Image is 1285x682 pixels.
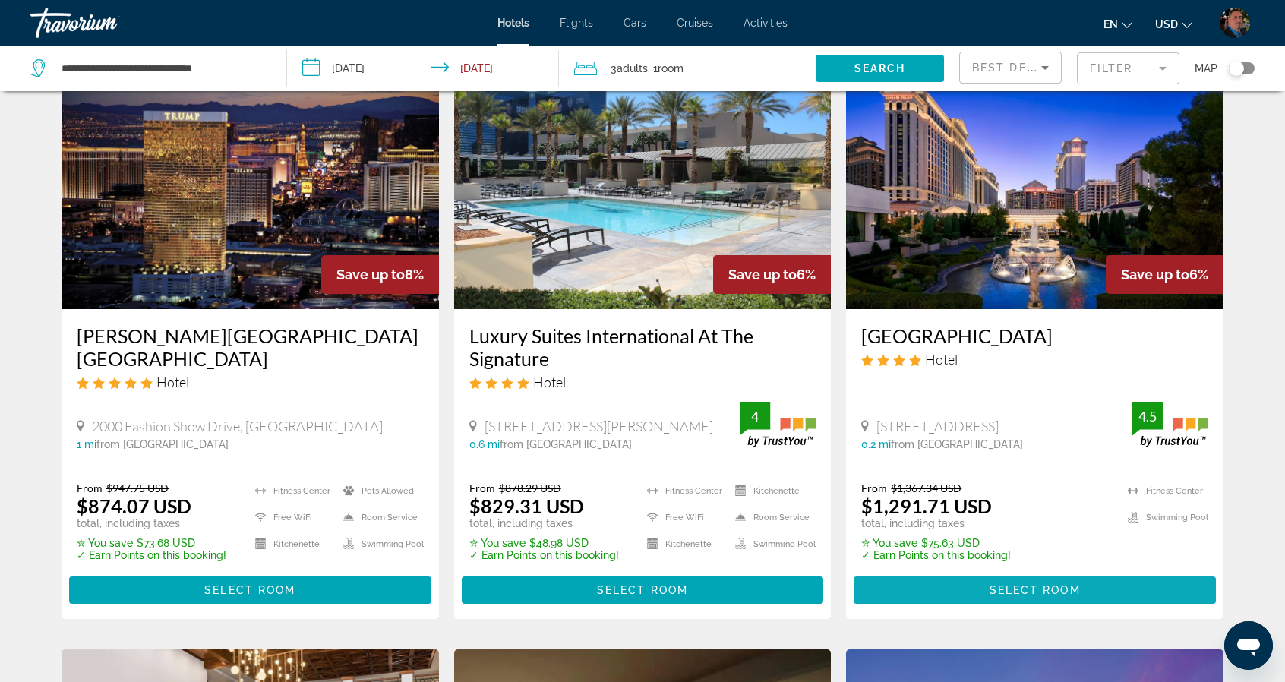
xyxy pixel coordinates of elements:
span: From [77,482,103,494]
div: 4 star Hotel [469,374,816,390]
p: $48.98 USD [469,537,619,549]
del: $1,367.34 USD [891,482,961,494]
span: Best Deals [972,62,1051,74]
a: Select Room [69,579,431,596]
span: from [GEOGRAPHIC_DATA] [891,438,1023,450]
p: ✓ Earn Points on this booking! [861,549,1011,561]
p: $73.68 USD [77,537,226,549]
li: Kitchenette [639,535,728,554]
button: Change language [1103,13,1132,35]
ins: $829.31 USD [469,494,584,517]
a: Luxury Suites International At The Signature [469,324,816,370]
span: from [GEOGRAPHIC_DATA] [96,438,229,450]
span: 0.2 mi [861,438,891,450]
span: Adults [617,62,648,74]
p: $75.63 USD [861,537,1011,549]
a: Travorium [30,3,182,43]
span: Select Room [597,584,688,596]
a: Cruises [677,17,713,29]
del: $878.29 USD [499,482,561,494]
span: Room [658,62,684,74]
span: Search [854,62,906,74]
span: Hotel [156,374,189,390]
span: Select Room [990,584,1081,596]
button: Select Room [854,576,1216,604]
a: Flights [560,17,593,29]
li: Free WiFi [248,508,336,527]
img: Hotel image [454,66,832,309]
span: Save up to [336,267,405,283]
span: From [469,482,495,494]
div: 4 [740,407,770,425]
a: Hotels [497,17,529,29]
span: [STREET_ADDRESS][PERSON_NAME] [485,418,713,434]
li: Fitness Center [248,482,336,500]
a: Select Room [462,579,824,596]
li: Free WiFi [639,508,728,527]
span: from [GEOGRAPHIC_DATA] [500,438,632,450]
li: Fitness Center [639,482,728,500]
img: trustyou-badge.svg [1132,402,1208,447]
li: Kitchenette [248,535,336,554]
a: Select Room [854,579,1216,596]
p: total, including taxes [77,517,226,529]
div: 6% [713,255,831,294]
a: [PERSON_NAME][GEOGRAPHIC_DATA] [GEOGRAPHIC_DATA] [77,324,424,370]
span: 2000 Fashion Show Drive, [GEOGRAPHIC_DATA] [92,418,383,434]
button: Filter [1077,52,1179,85]
p: total, including taxes [861,517,1011,529]
span: Save up to [728,267,797,283]
p: ✓ Earn Points on this booking! [77,549,226,561]
li: Pets Allowed [336,482,424,500]
li: Fitness Center [1120,482,1208,500]
span: From [861,482,887,494]
li: Room Service [728,508,816,527]
button: Change currency [1155,13,1192,35]
del: $947.75 USD [106,482,169,494]
div: 5 star Hotel [77,374,424,390]
button: Select Room [462,576,824,604]
a: [GEOGRAPHIC_DATA] [861,324,1208,347]
div: 4 star Hotel [861,351,1208,368]
span: Cars [624,17,646,29]
a: Activities [744,17,788,29]
img: Hotel image [62,66,439,309]
span: ✮ You save [77,537,133,549]
button: Check-in date: Mar 13, 2026 Check-out date: Mar 17, 2026 [287,46,559,91]
span: Save up to [1121,267,1189,283]
button: Travelers: 3 adults, 0 children [559,46,816,91]
span: Hotel [925,351,958,368]
button: User Menu [1215,7,1255,39]
ins: $874.07 USD [77,494,191,517]
span: Hotel [533,374,566,390]
li: Swimming Pool [336,535,424,554]
div: 8% [321,255,439,294]
p: total, including taxes [469,517,619,529]
span: 1 mi [77,438,96,450]
button: Toggle map [1217,62,1255,75]
mat-select: Sort by [972,58,1049,77]
span: ✮ You save [861,537,917,549]
span: , 1 [648,58,684,79]
button: Select Room [69,576,431,604]
img: Hotel image [846,66,1223,309]
span: 0.6 mi [469,438,500,450]
button: Search [816,55,944,82]
ins: $1,291.71 USD [861,494,992,517]
li: Swimming Pool [728,535,816,554]
span: Map [1195,58,1217,79]
span: 3 [611,58,648,79]
div: 4.5 [1132,407,1163,425]
span: ✮ You save [469,537,526,549]
iframe: Button to launch messaging window [1224,621,1273,670]
img: 2Q== [1220,8,1250,38]
img: trustyou-badge.svg [740,402,816,447]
